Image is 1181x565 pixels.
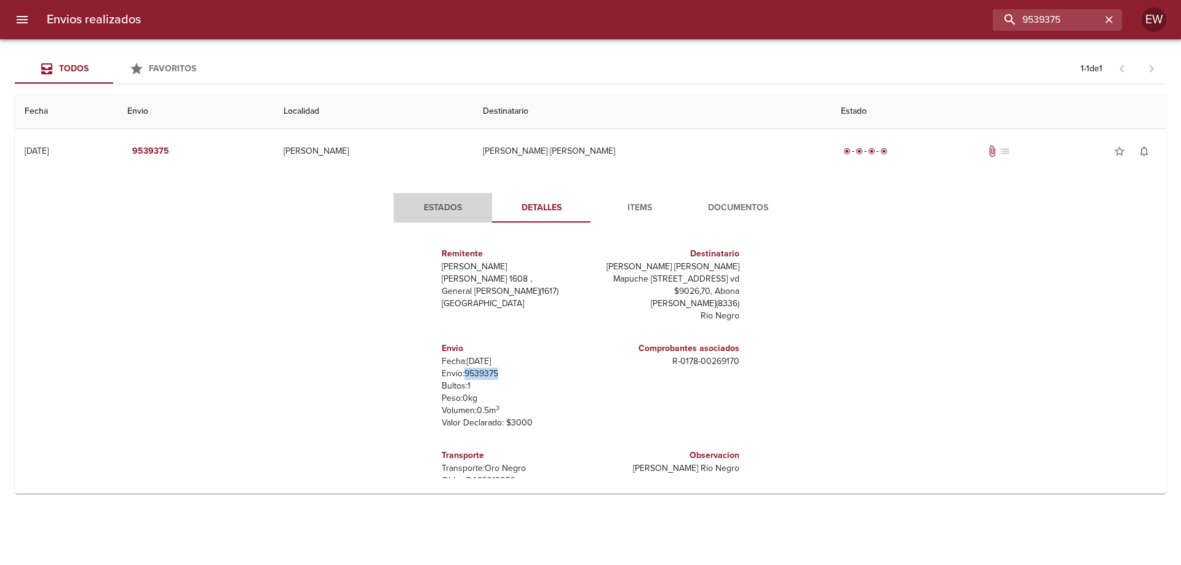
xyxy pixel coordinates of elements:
[499,200,583,216] span: Detalles
[442,449,586,462] h6: Transporte
[394,193,787,223] div: Tabs detalle de guia
[1113,145,1126,157] span: star_border
[595,342,739,355] h6: Comprobantes asociados
[442,342,586,355] h6: Envio
[595,247,739,261] h6: Destinatario
[25,146,49,156] div: [DATE]
[442,462,586,475] p: Transporte: Oro Negro
[7,5,37,34] button: menu
[1142,7,1166,32] div: Abrir información de usuario
[1081,63,1102,75] p: 1 - 1 de 1
[595,298,739,310] p: [PERSON_NAME] ( 8336 )
[1132,139,1156,164] button: Activar notificaciones
[15,94,1166,494] table: Tabla de envíos del cliente
[696,200,780,216] span: Documentos
[442,475,586,487] p: Oblea: BA93212053
[595,273,739,298] p: Mapuche [STREET_ADDRESS] vd $9026,70, Abona
[598,200,682,216] span: Items
[149,63,196,74] span: Favoritos
[1137,54,1166,84] span: Pagina siguiente
[59,63,89,74] span: Todos
[595,462,739,475] p: [PERSON_NAME] Río Negro
[442,392,586,405] p: Peso: 0 kg
[986,145,998,157] span: Tiene documentos adjuntos
[998,145,1011,157] span: No tiene pedido asociado
[843,148,851,155] span: radio_button_checked
[274,94,473,129] th: Localidad
[132,144,169,159] em: 9539375
[1107,139,1132,164] button: Agregar a favoritos
[595,355,739,368] p: R - 0178 - 00269170
[595,310,739,322] p: Rio Negro
[442,417,586,429] p: Valor Declarado: $ 3000
[496,404,499,412] sup: 3
[442,298,586,310] p: [GEOGRAPHIC_DATA]
[473,94,831,129] th: Destinatario
[473,129,831,173] td: [PERSON_NAME] [PERSON_NAME]
[15,54,212,84] div: Tabs Envios
[880,148,888,155] span: radio_button_checked
[841,145,890,157] div: Entregado
[856,148,863,155] span: radio_button_checked
[442,368,586,380] p: Envío: 9539375
[595,261,739,273] p: [PERSON_NAME] [PERSON_NAME]
[442,405,586,417] p: Volumen: 0.5 m
[117,94,274,129] th: Envio
[442,247,586,261] h6: Remitente
[993,9,1101,31] input: buscar
[442,285,586,298] p: General [PERSON_NAME] ( 1617 )
[47,10,141,30] h6: Envios realizados
[127,140,174,163] button: 9539375
[442,261,586,273] p: [PERSON_NAME]
[15,94,117,129] th: Fecha
[442,355,586,368] p: Fecha: [DATE]
[442,380,586,392] p: Bultos: 1
[274,129,473,173] td: [PERSON_NAME]
[401,200,485,216] span: Estados
[831,94,1166,129] th: Estado
[1138,145,1150,157] span: notifications_none
[868,148,875,155] span: radio_button_checked
[442,273,586,285] p: [PERSON_NAME] 1608 ,
[595,449,739,462] h6: Observacion
[1107,62,1137,74] span: Pagina anterior
[1142,7,1166,32] div: EW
